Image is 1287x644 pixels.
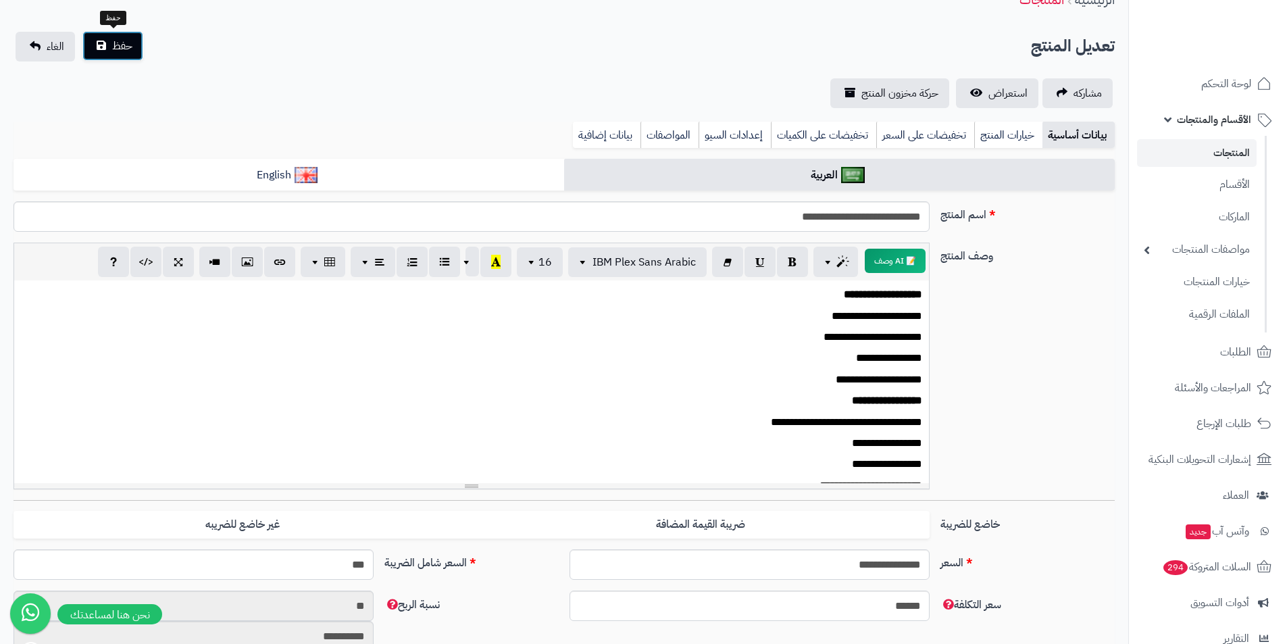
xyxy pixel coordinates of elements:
label: السعر شامل الضريبة [379,549,564,571]
a: العربية [564,159,1115,192]
span: الغاء [47,39,64,55]
a: طلبات الإرجاع [1137,407,1279,440]
a: أدوات التسويق [1137,587,1279,619]
button: 📝 AI وصف [865,249,926,273]
a: مواصفات المنتجات [1137,235,1257,264]
span: الأقسام والمنتجات [1177,110,1251,129]
label: ضريبة القيمة المضافة [472,511,930,539]
label: وصف المنتج [935,243,1120,264]
label: السعر [935,549,1120,571]
h2: تعديل المنتج [1031,32,1115,60]
span: أدوات التسويق [1190,593,1249,612]
a: العملاء [1137,479,1279,512]
button: 16 [517,247,563,277]
span: سعر التكلفة [940,597,1001,613]
span: المراجعات والأسئلة [1175,378,1251,397]
span: لوحة التحكم [1201,74,1251,93]
label: غير خاضع للضريبه [14,511,472,539]
span: نسبة الربح [384,597,440,613]
a: تخفيضات على الكميات [771,122,876,149]
a: السلات المتروكة294 [1137,551,1279,583]
a: English [14,159,564,192]
a: المنتجات [1137,139,1257,167]
a: المراجعات والأسئلة [1137,372,1279,404]
span: مشاركه [1074,85,1102,101]
span: إشعارات التحويلات البنكية [1149,450,1251,469]
span: استعراض [988,85,1028,101]
label: اسم المنتج [935,201,1120,223]
span: 294 [1163,560,1188,575]
span: وآتس آب [1184,522,1249,541]
a: حركة مخزون المنتج [830,78,949,108]
a: الماركات [1137,203,1257,232]
span: العملاء [1223,486,1249,505]
a: المواصفات [640,122,699,149]
a: بيانات أساسية [1042,122,1115,149]
span: طلبات الإرجاع [1196,414,1251,433]
a: خيارات المنتجات [1137,268,1257,297]
label: خاضع للضريبة [935,511,1120,532]
a: مشاركه [1042,78,1113,108]
a: تخفيضات على السعر [876,122,974,149]
span: حفظ [112,38,132,54]
a: إعدادات السيو [699,122,771,149]
button: IBM Plex Sans Arabic [568,247,707,277]
span: جديد [1186,524,1211,539]
a: خيارات المنتج [974,122,1042,149]
span: السلات المتروكة [1162,558,1251,576]
button: حفظ [82,31,143,61]
span: حركة مخزون المنتج [861,85,938,101]
a: بيانات إضافية [573,122,640,149]
a: استعراض [956,78,1038,108]
a: الأقسام [1137,170,1257,199]
div: حفظ [100,11,126,26]
img: logo-2.png [1195,38,1274,66]
span: IBM Plex Sans Arabic [592,254,696,270]
span: 16 [538,254,552,270]
a: إشعارات التحويلات البنكية [1137,443,1279,476]
a: الملفات الرقمية [1137,300,1257,329]
a: لوحة التحكم [1137,68,1279,100]
a: الغاء [16,32,75,61]
a: وآتس آبجديد [1137,515,1279,547]
a: الطلبات [1137,336,1279,368]
span: الطلبات [1220,343,1251,362]
img: English [295,167,318,183]
img: العربية [841,167,865,183]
